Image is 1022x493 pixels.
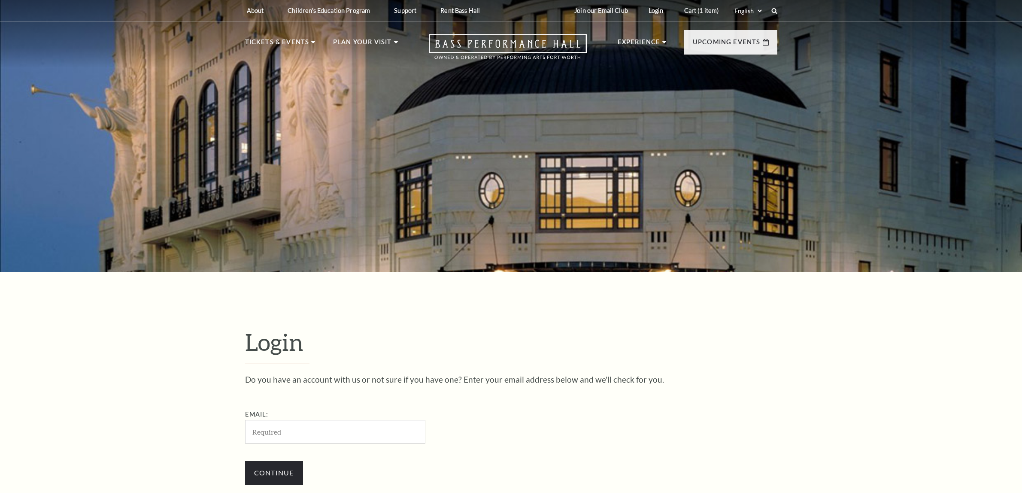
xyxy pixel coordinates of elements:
[245,37,309,52] p: Tickets & Events
[245,461,303,485] input: Continue
[618,37,661,52] p: Experience
[394,7,416,14] p: Support
[733,7,763,15] select: Select:
[333,37,392,52] p: Plan Your Visit
[288,7,370,14] p: Children's Education Program
[245,420,425,444] input: Required
[693,37,761,52] p: Upcoming Events
[245,411,269,418] label: Email:
[440,7,480,14] p: Rent Bass Hall
[247,7,264,14] p: About
[245,375,777,383] p: Do you have an account with us or not sure if you have one? Enter your email address below and we...
[245,328,303,356] span: Login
